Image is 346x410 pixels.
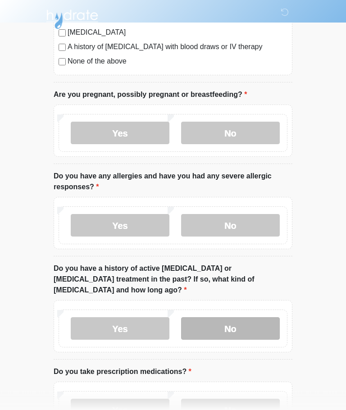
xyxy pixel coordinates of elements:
[181,122,280,145] label: No
[71,122,169,145] label: Yes
[181,318,280,340] label: No
[59,59,66,66] input: None of the above
[71,214,169,237] label: Yes
[181,214,280,237] label: No
[54,171,292,193] label: Do you have any allergies and have you had any severe allergic responses?
[54,90,247,100] label: Are you pregnant, possibly pregnant or breastfeeding?
[68,56,287,67] label: None of the above
[54,264,292,296] label: Do you have a history of active [MEDICAL_DATA] or [MEDICAL_DATA] treatment in the past? If so, wh...
[59,44,66,51] input: A history of [MEDICAL_DATA] with blood draws or IV therapy
[45,7,100,30] img: Hydrate IV Bar - Arcadia Logo
[54,367,191,378] label: Do you take prescription medications?
[71,318,169,340] label: Yes
[68,42,287,53] label: A history of [MEDICAL_DATA] with blood draws or IV therapy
